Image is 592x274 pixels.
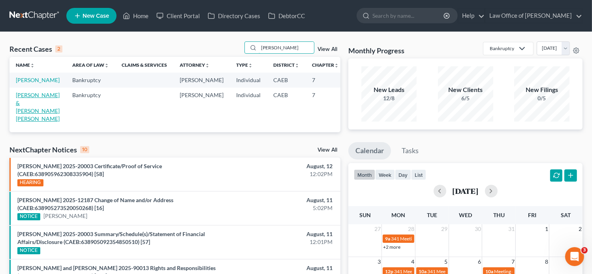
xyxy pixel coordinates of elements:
a: [PERSON_NAME] 2025-12187 Change of Name and/or Address (CAEB:638905273520050268) [16] [17,197,173,211]
h2: [DATE] [453,187,479,195]
td: [PERSON_NAME] [173,73,230,87]
td: Bankruptcy [66,88,115,126]
iframe: Intercom live chat [565,247,584,266]
span: 27 [374,224,382,234]
span: 5 [444,257,449,266]
a: [PERSON_NAME] 2025-20003 Summary/Schedule(s)/Statement of Financial Affairs/Disclosure (CAEB:6389... [17,231,205,245]
span: Mon [392,212,406,218]
div: Bankruptcy [490,45,514,52]
button: month [354,169,375,180]
td: CAEB [267,88,306,126]
div: NOTICE [17,247,40,254]
div: August, 11 [233,230,333,238]
td: Individual [230,88,267,126]
i: unfold_more [295,63,299,68]
th: Claims & Services [115,57,173,73]
button: week [375,169,395,180]
a: Help [458,9,485,23]
span: 341 Meeting for [PERSON_NAME] & [PERSON_NAME] [391,236,504,242]
span: 30 [474,224,482,234]
a: View All [318,47,337,52]
td: CAEB [267,73,306,87]
span: 3 [581,247,588,253]
td: Individual [230,73,267,87]
div: 5:02PM [233,204,333,212]
a: Tasks [395,142,426,160]
a: Typeunfold_more [236,62,253,68]
span: Wed [459,212,472,218]
span: 7 [511,257,515,266]
span: 28 [407,224,415,234]
span: 3 [377,257,382,266]
span: 6 [477,257,482,266]
span: Thu [493,212,505,218]
div: 12:02PM [233,170,333,178]
a: Chapterunfold_more [312,62,339,68]
a: +2 more [383,244,400,250]
a: [PERSON_NAME] [43,212,87,220]
div: HEARING [17,179,43,186]
div: 0/5 [514,94,569,102]
a: Area of Lawunfold_more [72,62,109,68]
td: [PERSON_NAME] [173,88,230,126]
input: Search by name... [372,8,445,23]
a: Calendar [348,142,391,160]
i: unfold_more [104,63,109,68]
div: 6/5 [438,94,493,102]
span: 1 [544,224,549,234]
a: View All [318,147,337,153]
div: 12:01PM [233,238,333,246]
a: Districtunfold_more [273,62,299,68]
h3: Monthly Progress [348,46,404,55]
a: Home [119,9,152,23]
a: [PERSON_NAME] 2025-20003 Certificate/Proof of Service (CAEB:638905962308335904) [58] [17,163,162,177]
a: Attorneyunfold_more [180,62,210,68]
i: unfold_more [205,63,210,68]
td: 7 [306,73,345,87]
span: 31 [507,224,515,234]
a: Law Office of [PERSON_NAME] [485,9,582,23]
div: New Filings [514,85,569,94]
div: NextChapter Notices [9,145,89,154]
div: 10 [80,146,89,153]
span: 29 [441,224,449,234]
span: 4 [410,257,415,266]
a: Directory Cases [204,9,264,23]
a: DebtorCC [264,9,309,23]
span: Sun [359,212,371,218]
span: Tue [427,212,437,218]
div: New Clients [438,85,493,94]
td: Bankruptcy [66,73,115,87]
button: list [411,169,426,180]
button: day [395,169,411,180]
div: Recent Cases [9,44,62,54]
input: Search by name... [259,42,314,53]
span: Fri [528,212,536,218]
span: 8 [544,257,549,266]
a: Nameunfold_more [16,62,35,68]
i: unfold_more [334,63,339,68]
div: 12/8 [361,94,417,102]
div: August, 11 [233,264,333,272]
a: [PERSON_NAME] & [PERSON_NAME] [PERSON_NAME] [16,92,60,122]
span: Sat [561,212,571,218]
a: Client Portal [152,9,204,23]
div: New Leads [361,85,417,94]
i: unfold_more [248,63,253,68]
div: August, 12 [233,162,333,170]
div: NOTICE [17,213,40,220]
span: New Case [83,13,109,19]
td: 7 [306,88,345,126]
span: 2 [578,224,583,234]
div: 2 [55,45,62,53]
div: August, 11 [233,196,333,204]
span: 9a [385,236,390,242]
i: unfold_more [30,63,35,68]
a: [PERSON_NAME] [16,77,60,83]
